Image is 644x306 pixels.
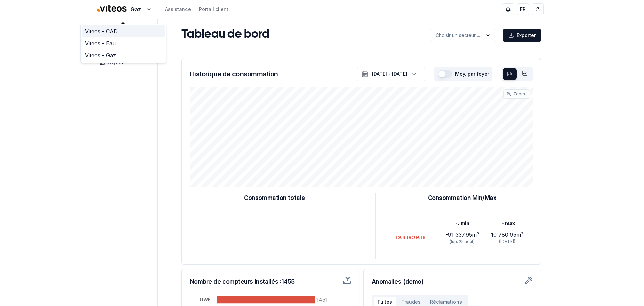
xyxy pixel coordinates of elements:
a: Viteos - Eau [82,37,165,49]
div: min [440,220,485,227]
h3: Consommation Min/Max [428,193,497,203]
span: Zoom [513,91,525,97]
div: max [485,220,530,227]
h3: Consommation totale [244,193,305,203]
div: 10 780.95 m³ [485,231,530,239]
div: (lun. 25 août) [440,239,485,244]
div: -91 337.95 m³ [440,231,485,239]
a: Viteos - Gaz [82,49,165,61]
div: Tous secteurs [395,235,440,240]
div: ([DATE]) [485,239,530,244]
a: Viteos - CAD [82,25,165,37]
